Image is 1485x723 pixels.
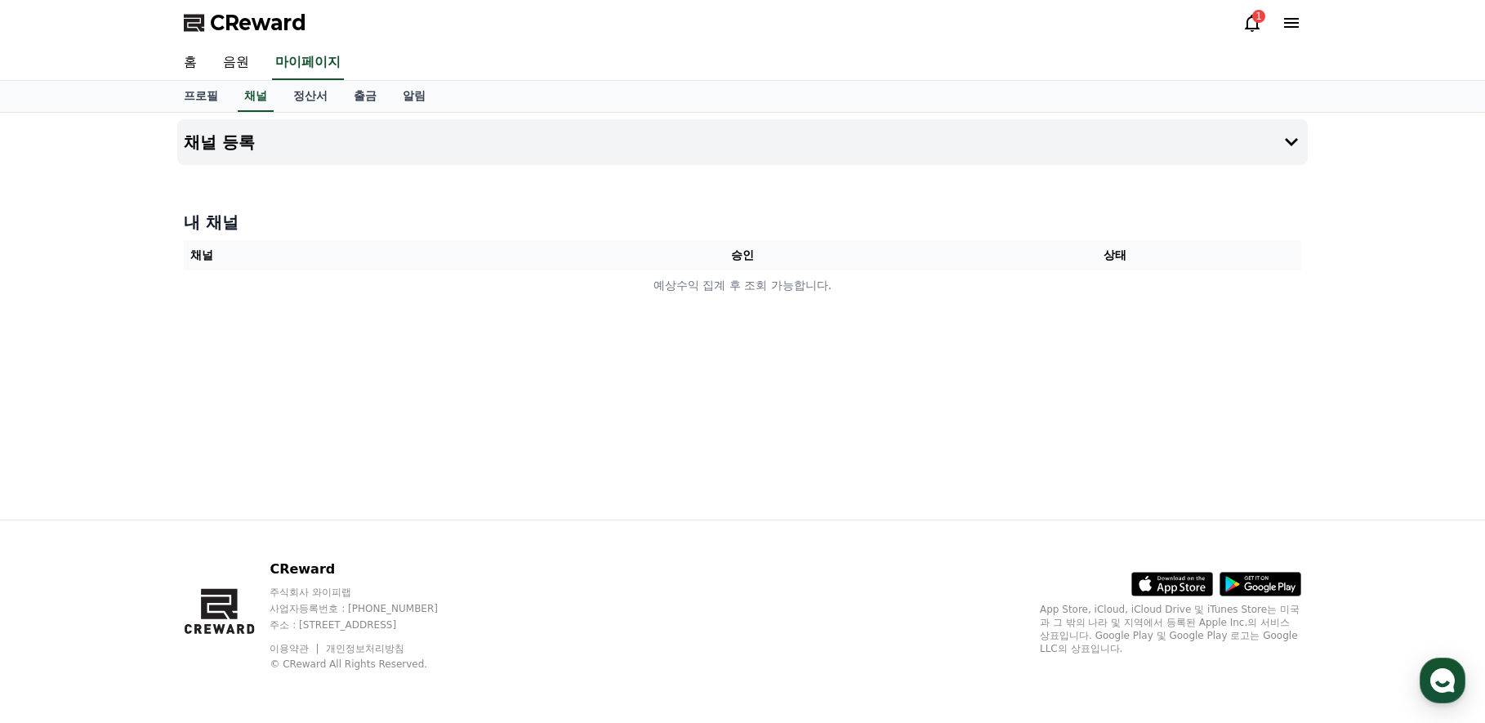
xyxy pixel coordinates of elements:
[171,46,210,80] a: 홈
[270,560,469,579] p: CReward
[184,211,1301,234] h4: 내 채널
[556,240,929,270] th: 승인
[272,46,344,80] a: 마이페이지
[184,270,1301,301] td: 예상수익 집계 후 조회 가능합니다.
[184,133,255,151] h4: 채널 등록
[270,658,469,671] p: © CReward All Rights Reserved.
[177,119,1308,165] button: 채널 등록
[184,10,306,36] a: CReward
[326,643,404,654] a: 개인정보처리방침
[184,240,556,270] th: 채널
[270,586,469,599] p: 주식회사 와이피랩
[171,81,231,112] a: 프로필
[270,643,321,654] a: 이용약관
[390,81,439,112] a: 알림
[270,602,469,615] p: 사업자등록번호 : [PHONE_NUMBER]
[270,618,469,632] p: 주소 : [STREET_ADDRESS]
[1242,13,1262,33] a: 1
[929,240,1301,270] th: 상태
[1040,603,1301,655] p: App Store, iCloud, iCloud Drive 및 iTunes Store는 미국과 그 밖의 나라 및 지역에서 등록된 Apple Inc.의 서비스 상표입니다. Goo...
[341,81,390,112] a: 출금
[210,10,306,36] span: CReward
[210,46,262,80] a: 음원
[238,81,274,112] a: 채널
[280,81,341,112] a: 정산서
[1252,10,1265,23] div: 1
